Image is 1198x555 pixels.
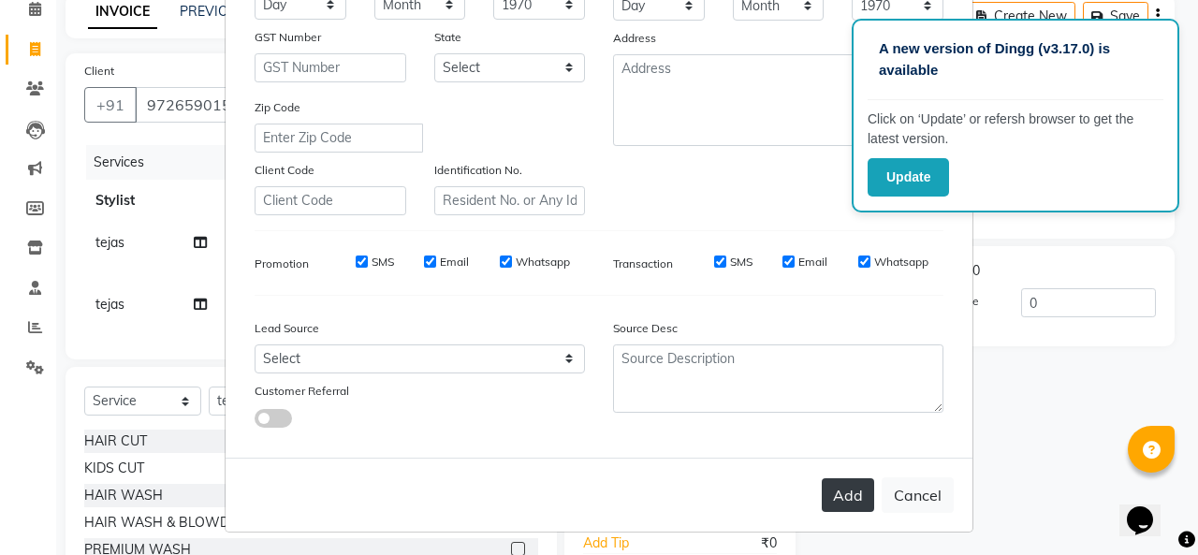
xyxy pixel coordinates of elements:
[730,254,752,270] label: SMS
[798,254,827,270] label: Email
[874,254,928,270] label: Whatsapp
[613,320,678,337] label: Source Desc
[255,99,300,116] label: Zip Code
[255,256,309,272] label: Promotion
[516,254,570,270] label: Whatsapp
[255,186,406,215] input: Client Code
[255,53,406,82] input: GST Number
[822,478,874,512] button: Add
[868,158,949,197] button: Update
[882,477,954,513] button: Cancel
[613,30,656,47] label: Address
[434,29,461,46] label: State
[879,38,1152,80] p: A new version of Dingg (v3.17.0) is available
[255,124,423,153] input: Enter Zip Code
[440,254,469,270] label: Email
[255,162,314,179] label: Client Code
[255,383,349,400] label: Customer Referral
[372,254,394,270] label: SMS
[255,320,319,337] label: Lead Source
[613,256,673,272] label: Transaction
[1119,480,1179,536] iframe: chat widget
[434,186,586,215] input: Resident No. or Any Id
[868,110,1163,149] p: Click on ‘Update’ or refersh browser to get the latest version.
[255,29,321,46] label: GST Number
[434,162,522,179] label: Identification No.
